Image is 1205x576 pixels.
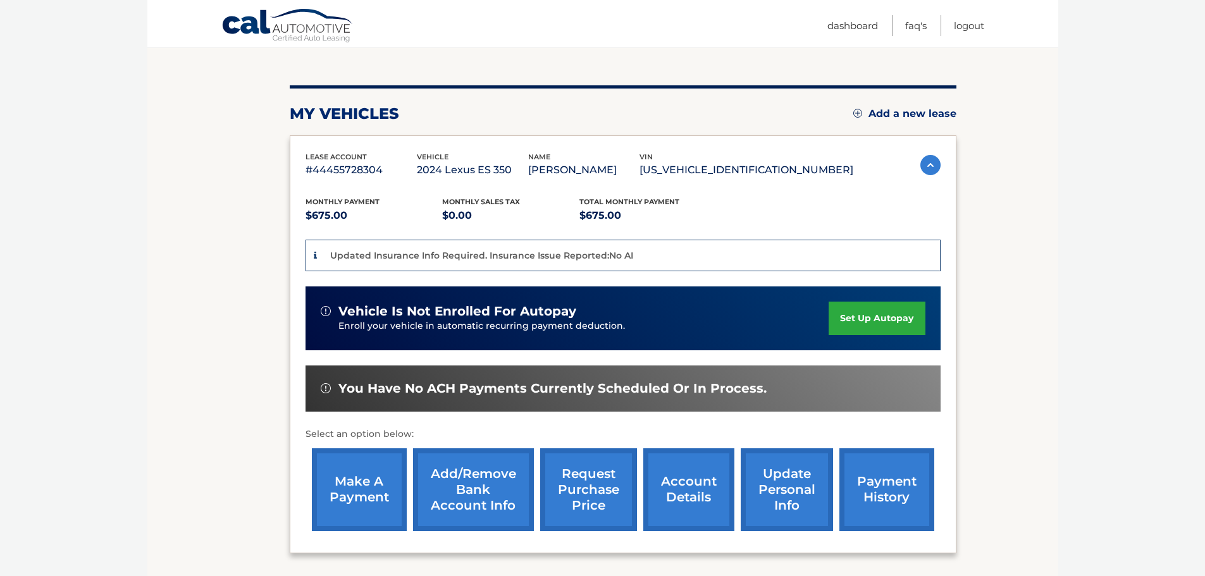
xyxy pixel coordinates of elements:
span: vin [640,152,653,161]
a: Add/Remove bank account info [413,448,534,531]
p: [PERSON_NAME] [528,161,640,179]
a: update personal info [741,448,833,531]
span: lease account [306,152,367,161]
a: FAQ's [905,15,927,36]
a: set up autopay [829,302,925,335]
span: vehicle [417,152,448,161]
span: name [528,152,550,161]
p: [US_VEHICLE_IDENTIFICATION_NUMBER] [640,161,853,179]
p: #44455728304 [306,161,417,179]
img: add.svg [853,109,862,118]
span: vehicle is not enrolled for autopay [338,303,576,319]
p: Select an option below: [306,427,941,442]
p: $0.00 [442,207,579,224]
a: request purchase price [540,448,637,531]
span: You have no ACH payments currently scheduled or in process. [338,381,767,396]
img: alert-white.svg [321,306,331,316]
p: Enroll your vehicle in automatic recurring payment deduction. [338,319,829,333]
span: Monthly Payment [306,197,380,206]
img: accordion-active.svg [920,155,941,175]
a: payment history [839,448,934,531]
a: Dashboard [827,15,878,36]
img: alert-white.svg [321,383,331,393]
a: Cal Automotive [221,8,354,45]
p: $675.00 [579,207,717,224]
span: Total Monthly Payment [579,197,679,206]
p: Updated Insurance Info Required. Insurance Issue Reported:No AI [330,250,633,261]
p: $675.00 [306,207,443,224]
a: Logout [954,15,984,36]
h2: my vehicles [290,104,399,123]
span: Monthly sales Tax [442,197,520,206]
a: Add a new lease [853,107,956,120]
p: 2024 Lexus ES 350 [417,161,528,179]
a: account details [643,448,734,531]
a: make a payment [312,448,407,531]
